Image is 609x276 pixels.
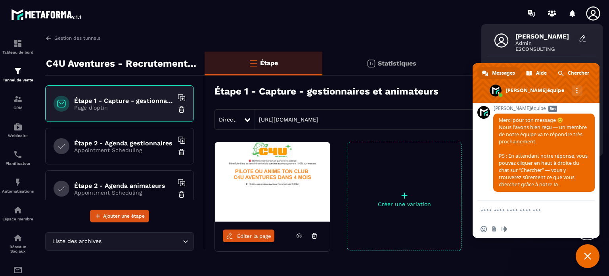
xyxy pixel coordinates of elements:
[74,104,173,111] p: Page d'optin
[215,142,330,222] img: image
[11,7,82,21] img: logo
[74,182,173,189] h6: Étape 2 - Agenda animateurs
[13,150,23,159] img: scheduler
[178,191,186,199] img: trash
[2,245,34,253] p: Réseaux Sociaux
[103,212,145,220] span: Ajouter une étape
[2,199,34,227] a: automationsautomationsEspace membre
[2,60,34,88] a: formationformationTunnel de vente
[576,244,599,268] a: Fermer le chat
[2,172,34,199] a: automationsautomationsAutomatisations
[2,116,34,144] a: automationsautomationsWebinaire
[499,117,588,188] span: Merci pour ton message 😊 Nous l’avons bien reçu — un membre de notre équipe va te répondre très p...
[2,217,34,221] p: Espace membre
[2,50,34,54] p: Tableau de bord
[178,148,186,156] img: trash
[74,147,173,153] p: Appointment Scheduling
[378,60,416,67] p: Statistiques
[13,205,23,215] img: automations
[74,139,173,147] h6: Étape 2 - Agenda gestionnaires
[2,33,34,60] a: formationformationTableau de bord
[568,67,589,79] span: Chercher
[366,59,376,68] img: stats.20deebd0.svg
[481,201,576,220] textarea: Entrez votre message...
[515,46,575,52] span: E2CONSULTING
[493,106,595,111] span: [PERSON_NAME]équipe
[2,161,34,166] p: Planificateur
[46,56,199,71] p: C4U Aventures - Recrutement Gestionnaires
[521,67,552,79] a: Aide
[255,116,318,123] a: [URL][DOMAIN_NAME]
[2,88,34,116] a: formationformationCRM
[178,106,186,114] img: trash
[553,67,595,79] a: Chercher
[515,40,575,46] span: Admin
[13,39,23,48] img: formation
[214,86,439,97] h3: Étape 1 - Capture - gestionnaires et animateurs
[249,58,258,68] img: bars-o.4a397970.svg
[347,201,462,207] p: Créer une variation
[2,189,34,193] p: Automatisations
[45,35,100,42] a: Gestion des tunnels
[13,233,23,243] img: social-network
[2,227,34,259] a: social-networksocial-networkRéseaux Sociaux
[13,66,23,76] img: formation
[2,106,34,110] p: CRM
[2,144,34,172] a: schedulerschedulerPlanificateur
[536,67,547,79] span: Aide
[2,78,34,82] p: Tunnel de vente
[501,226,507,232] span: Message audio
[103,237,181,246] input: Search for option
[2,133,34,138] p: Webinaire
[50,237,103,246] span: Liste des archives
[219,116,236,123] span: Direct
[260,59,278,67] p: Étape
[347,190,462,201] p: +
[491,226,497,232] span: Envoyer un fichier
[548,106,557,112] span: Bot
[45,35,52,42] img: arrow
[477,67,521,79] a: Messages
[492,67,515,79] span: Messages
[237,233,271,239] span: Éditer la page
[74,189,173,196] p: Appointment Scheduling
[74,97,173,104] h6: Étape 1 - Capture - gestionnaires et animateurs
[13,94,23,104] img: formation
[45,232,194,251] div: Search for option
[90,210,149,222] button: Ajouter une étape
[223,230,274,242] a: Éditer la page
[515,33,575,40] span: [PERSON_NAME]
[13,178,23,187] img: automations
[13,122,23,131] img: automations
[13,265,23,275] img: email
[481,226,487,232] span: Insérer un emoji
